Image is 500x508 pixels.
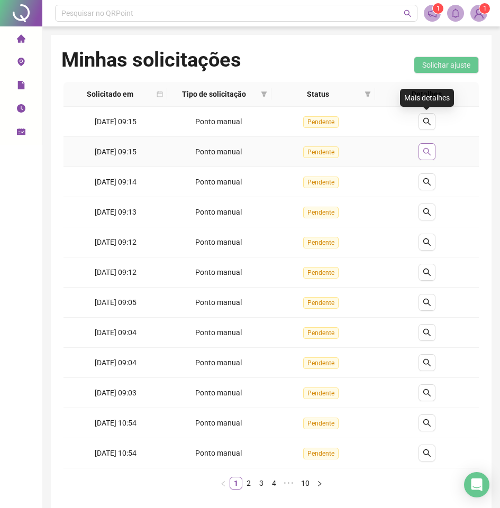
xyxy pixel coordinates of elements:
[423,419,431,427] span: search
[195,208,242,216] span: Ponto manual
[68,88,152,100] span: Solicitado em
[255,477,268,489] li: 3
[95,389,137,397] span: [DATE] 09:03
[303,267,339,279] span: Pendente
[195,178,242,186] span: Ponto manual
[423,147,431,156] span: search
[195,328,242,337] span: Ponto manual
[195,419,242,427] span: Ponto manual
[95,298,137,307] span: [DATE] 09:05
[157,91,163,97] span: calendar
[362,86,373,102] span: filter
[217,477,230,489] button: left
[195,298,242,307] span: Ponto manual
[437,5,440,12] span: 1
[95,419,137,427] span: [DATE] 10:54
[268,477,280,489] li: 4
[303,418,339,429] span: Pendente
[195,117,242,126] span: Ponto manual
[423,208,431,216] span: search
[95,147,137,156] span: [DATE] 09:15
[154,86,165,102] span: calendar
[230,477,242,489] a: 1
[95,358,137,367] span: [DATE] 09:04
[95,268,137,276] span: [DATE] 09:12
[171,88,256,100] span: Tipo de solicitação
[95,328,137,337] span: [DATE] 09:04
[316,481,323,487] span: right
[423,298,431,307] span: search
[303,387,339,399] span: Pendente
[17,123,25,144] span: schedule
[195,449,242,457] span: Ponto manual
[303,177,339,188] span: Pendente
[261,91,267,97] span: filter
[414,57,479,73] button: Solicitar ajuste
[375,82,479,107] th: Detalhes
[268,477,280,489] a: 4
[230,477,242,489] li: 1
[400,89,454,107] div: Mais detalhes
[423,238,431,246] span: search
[17,99,25,121] span: clock-circle
[313,477,326,489] button: right
[195,358,242,367] span: Ponto manual
[303,297,339,309] span: Pendente
[243,477,254,489] a: 2
[303,116,339,128] span: Pendente
[464,472,489,497] div: Open Intercom Messenger
[297,477,313,489] li: 10
[95,117,137,126] span: [DATE] 09:15
[423,358,431,367] span: search
[303,448,339,459] span: Pendente
[423,449,431,457] span: search
[423,268,431,276] span: search
[423,328,431,337] span: search
[17,30,25,51] span: home
[471,5,487,21] img: 86378
[276,88,360,100] span: Status
[280,477,297,489] span: •••
[303,357,339,369] span: Pendente
[17,53,25,74] span: environment
[303,237,339,248] span: Pendente
[303,146,339,158] span: Pendente
[256,477,267,489] a: 3
[423,117,431,126] span: search
[423,389,431,397] span: search
[428,8,437,18] span: notification
[313,477,326,489] li: Próxima página
[303,327,339,339] span: Pendente
[195,268,242,276] span: Ponto manual
[259,86,269,102] span: filter
[95,178,137,186] span: [DATE] 09:14
[195,147,242,156] span: Ponto manual
[217,477,230,489] li: Página anterior
[365,91,371,97] span: filter
[422,59,470,71] span: Solicitar ajuste
[220,481,226,487] span: left
[483,5,487,12] span: 1
[95,238,137,246] span: [DATE] 09:12
[195,238,242,246] span: Ponto manual
[298,477,313,489] a: 10
[61,48,241,72] h1: Minhas solicitações
[404,10,412,17] span: search
[195,389,242,397] span: Ponto manual
[95,449,137,457] span: [DATE] 10:54
[433,3,443,14] sup: 1
[451,8,460,18] span: bell
[280,477,297,489] li: 5 próximas páginas
[17,76,25,97] span: file
[479,3,490,14] sup: Atualize o seu contato no menu Meus Dados
[95,208,137,216] span: [DATE] 09:13
[423,178,431,186] span: search
[303,207,339,218] span: Pendente
[242,477,255,489] li: 2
